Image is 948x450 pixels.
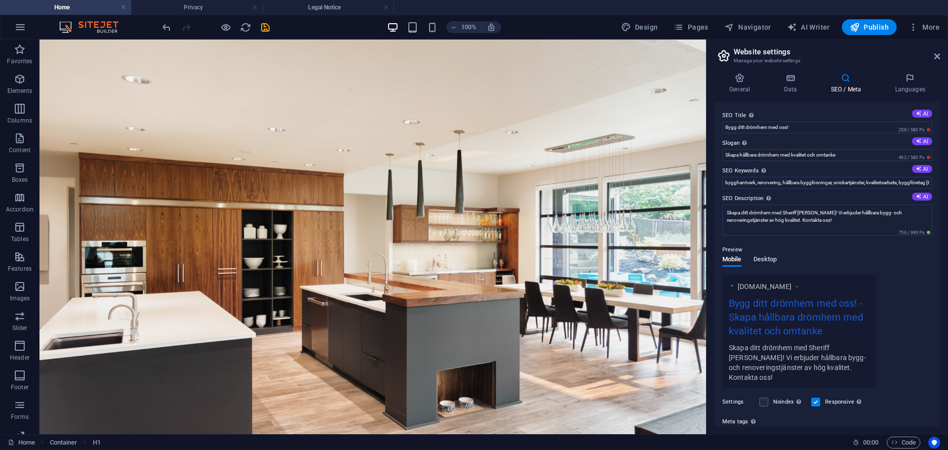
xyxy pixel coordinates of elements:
[50,437,78,449] span: Click to select. Double-click to edit
[897,229,932,236] span: 756 / 990 Px
[10,354,30,362] p: Header
[891,437,916,449] span: Code
[722,256,777,275] div: Preview
[722,416,932,428] label: Meta tags
[11,235,29,243] p: Tables
[722,253,742,267] span: Mobile
[161,22,172,33] i: Undo: Change text (Ctrl+Z)
[928,437,940,449] button: Usercentrics
[722,193,932,205] label: SEO Description
[9,146,31,154] p: Content
[729,283,735,289] img: 384258fd-ad08-40ad-bd57-b7543e24b18b-e-Iu3Aaz7IJrCa-h_M834k7A-KvSQpkAazbXZoSZdsKwBuQ.png
[729,342,870,382] div: Skapa ditt drömhem med Sheriff [PERSON_NAME]! Vi erbjuder hållbara bygg- och renoveringstjänster ...
[617,19,662,35] button: Design
[131,2,263,13] h4: Privacy
[908,22,940,32] span: More
[7,117,32,124] p: Columns
[6,205,34,213] p: Accordion
[621,22,658,32] span: Design
[850,22,889,32] span: Publish
[12,176,28,184] p: Boxes
[912,137,932,145] button: Slogan
[12,324,28,332] p: Slider
[912,193,932,201] button: SEO Description
[724,22,771,32] span: Navigator
[773,396,805,408] label: Noindex
[673,22,708,32] span: Pages
[10,294,30,302] p: Images
[816,73,880,94] h4: SEO / Meta
[714,73,769,94] h4: General
[912,110,932,118] button: SEO Title
[722,149,932,161] input: Slogan...
[259,21,271,33] button: save
[912,165,932,173] button: SEO Keywords
[160,21,172,33] button: undo
[722,165,932,177] label: SEO Keywords
[461,21,477,33] h6: 100%
[8,437,35,449] a: Click to cancel selection. Double-click to open Pages
[722,110,932,122] label: SEO Title
[7,57,32,65] p: Favorites
[260,22,271,33] i: Save (Ctrl+S)
[239,21,251,33] button: reload
[11,383,29,391] p: Footer
[263,2,394,13] h4: Legal Notice
[897,154,932,161] span: 462 / 580 Px
[897,126,932,133] span: 258 / 580 Px
[738,282,791,291] span: [DOMAIN_NAME]
[670,19,712,35] button: Pages
[617,19,662,35] div: Design (Ctrl+Alt+Y)
[769,73,816,94] h4: Data
[446,21,481,33] button: 100%
[7,87,33,95] p: Elements
[729,296,870,343] div: Bygg ditt drömhem med oss! - Skapa hållbara drömhem med kvalitet och omtanke
[722,244,742,256] p: Preview
[487,23,496,32] i: On resize automatically adjust zoom level to fit chosen device.
[783,19,834,35] button: AI Writer
[753,253,777,267] span: Desktop
[50,437,101,449] nav: breadcrumb
[722,137,932,149] label: Slogan
[734,56,920,65] h3: Manage your website settings
[11,413,29,421] p: Forms
[887,437,920,449] button: Code
[825,396,864,408] label: Responsive
[57,21,131,33] img: Editor Logo
[722,396,754,408] label: Settings
[93,437,101,449] span: Click to select. Double-click to edit
[905,19,944,35] button: More
[853,437,879,449] h6: Session time
[880,73,940,94] h4: Languages
[863,437,878,449] span: 00 00
[787,22,830,32] span: AI Writer
[720,19,775,35] button: Navigator
[8,265,32,273] p: Features
[842,19,897,35] button: Publish
[870,439,871,446] span: :
[734,47,940,56] h2: Website settings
